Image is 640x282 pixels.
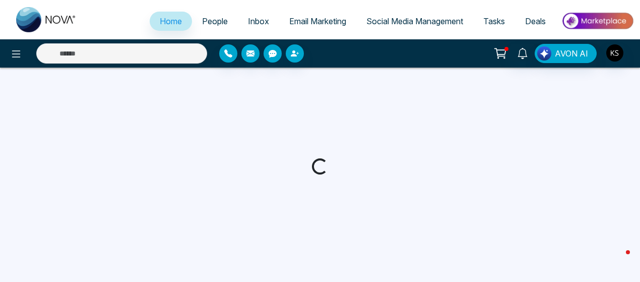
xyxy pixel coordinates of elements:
img: Lead Flow [537,46,551,61]
span: Deals [525,16,546,26]
a: Inbox [238,12,279,31]
span: Email Marketing [289,16,346,26]
button: AVON AI [535,44,597,63]
span: Inbox [248,16,269,26]
img: Market-place.gif [561,10,634,32]
iframe: Intercom live chat [606,248,630,272]
a: Email Marketing [279,12,356,31]
a: Tasks [473,12,515,31]
img: User Avatar [606,44,623,62]
span: People [202,16,228,26]
img: Nova CRM Logo [16,7,77,32]
a: People [192,12,238,31]
span: Home [160,16,182,26]
a: Social Media Management [356,12,473,31]
span: Tasks [483,16,505,26]
span: AVON AI [555,47,588,60]
span: Social Media Management [366,16,463,26]
a: Deals [515,12,556,31]
a: Home [150,12,192,31]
